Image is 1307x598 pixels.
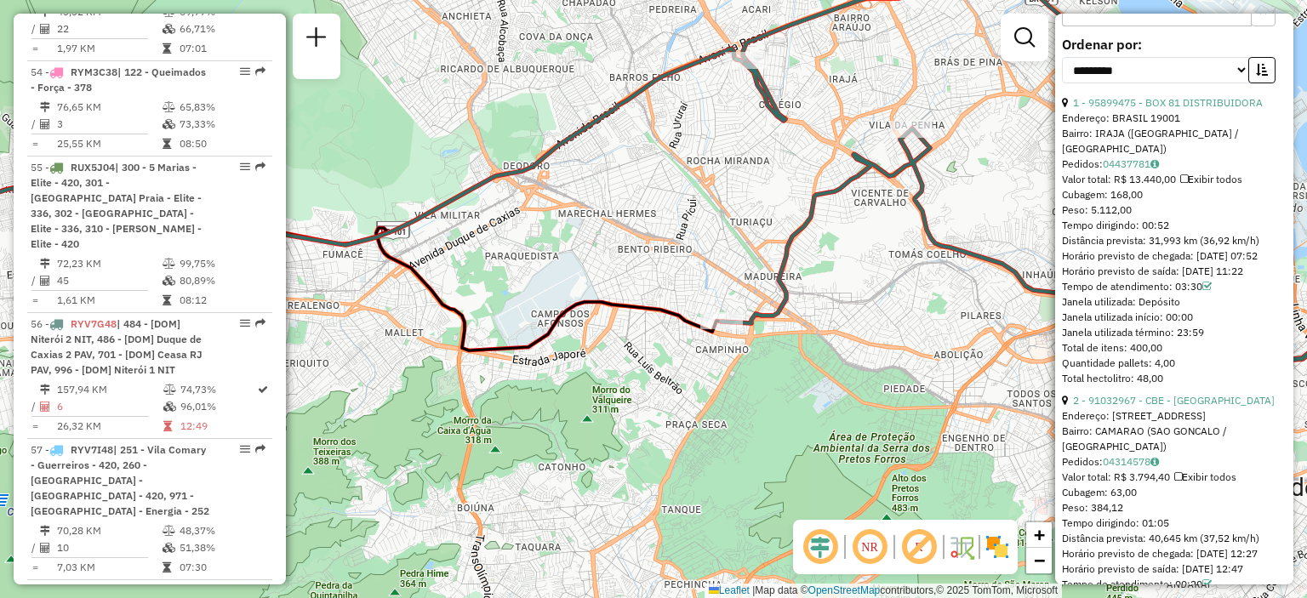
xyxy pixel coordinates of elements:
[1062,188,1143,201] span: Cubagem: 168,00
[300,20,334,59] a: Nova sessão e pesquisa
[40,543,50,553] i: Total de Atividades
[56,292,162,309] td: 1,61 KM
[31,40,39,57] td: =
[56,20,162,37] td: 22
[40,526,50,536] i: Distância Total
[163,421,172,431] i: Tempo total em rota
[1007,20,1042,54] a: Exibir filtros
[163,402,176,412] i: % de utilização da cubagem
[948,533,975,561] img: Fluxo de ruas
[1026,548,1052,573] a: Zoom out
[56,522,162,539] td: 70,28 KM
[31,161,202,250] span: 55 -
[71,161,115,174] span: RUX5J04
[31,161,202,250] span: | 300 - 5 Marias - Elite - 420, 301 - [GEOGRAPHIC_DATA] Praia - Elite - 336, 302 - [GEOGRAPHIC_DA...
[31,272,39,289] td: /
[40,102,50,112] i: Distância Total
[31,65,206,94] span: | 122 - Queimados - Força - 378
[1062,340,1287,356] div: Total de itens: 400,00
[1062,325,1287,340] div: Janela utilizada término: 23:59
[71,584,117,597] span: RYV7G18
[255,66,265,77] em: Rota exportada
[1062,218,1287,233] div: Tempo dirigindo: 00:52
[163,24,175,34] i: % de utilização da cubagem
[1103,455,1159,468] a: 04314578
[1062,515,1287,531] div: Tempo dirigindo: 01:05
[179,99,265,116] td: 65,83%
[1062,111,1287,126] div: Endereço: BRASIL 19001
[180,381,256,398] td: 74,73%
[899,527,939,567] span: Exibir rótulo
[1062,264,1287,279] div: Horário previsto de saída: [DATE] 11:22
[709,584,750,596] a: Leaflet
[1202,578,1212,590] a: Com service time
[240,318,250,328] em: Opções
[1073,96,1263,109] a: 1 - 95899475 - BOX 81 DISTRIBUIDORA
[31,65,206,94] span: 54 -
[1062,157,1287,172] div: Pedidos:
[31,559,39,576] td: =
[56,418,163,435] td: 26,32 KM
[240,66,250,77] em: Opções
[40,276,50,286] i: Total de Atividades
[163,43,171,54] i: Tempo total em rota
[179,292,265,309] td: 08:12
[1150,457,1159,467] i: Observações
[179,522,265,539] td: 48,37%
[40,24,50,34] i: Total de Atividades
[31,539,39,556] td: /
[1026,522,1052,548] a: Zoom in
[1062,486,1137,498] span: Cubagem: 63,00
[1062,356,1287,371] div: Quantidade pallets: 4,00
[31,317,203,376] span: | 484 - [DOM] Niterói 2 NIT, 486 - [DOM] Duque de Caxias 2 PAV, 701 - [DOM] Ceasa RJ PAV, 996 - [...
[240,162,250,172] em: Opções
[1248,57,1276,83] button: Ordem crescente
[179,40,265,57] td: 07:01
[240,444,250,454] em: Opções
[56,99,162,116] td: 76,65 KM
[71,65,117,78] span: RYM3C38
[56,559,162,576] td: 7,03 KM
[163,562,171,572] i: Tempo total em rota
[1062,531,1287,546] div: Distância prevista: 40,645 km (37,52 km/h)
[1034,550,1045,571] span: −
[1062,371,1287,386] div: Total hectolitro: 48,00
[163,276,175,286] i: % de utilização da cubagem
[31,116,39,133] td: /
[179,116,265,133] td: 73,33%
[31,135,39,152] td: =
[1062,248,1287,264] div: Horário previsto de chegada: [DATE] 07:52
[1073,394,1275,407] a: 2 - 91032967 - CBE - [GEOGRAPHIC_DATA]
[984,533,1011,561] img: Exibir/Ocultar setores
[56,255,162,272] td: 72,23 KM
[31,317,203,376] span: 56 -
[1062,577,1287,592] div: Tempo de atendimento: 00:20
[31,418,39,435] td: =
[255,318,265,328] em: Rota exportada
[705,584,1062,598] div: Map data © contributors,© 2025 TomTom, Microsoft
[1062,294,1287,310] div: Janela utilizada: Depósito
[180,418,256,435] td: 12:49
[752,584,755,596] span: |
[1062,172,1287,187] div: Valor total: R$ 13.440,00
[1062,454,1287,470] div: Pedidos:
[40,259,50,269] i: Distância Total
[56,116,162,133] td: 3
[163,543,175,553] i: % de utilização da cubagem
[163,526,175,536] i: % de utilização do peso
[1062,546,1287,561] div: Horário previsto de chegada: [DATE] 12:27
[1034,524,1045,545] span: +
[1062,34,1287,54] label: Ordenar por:
[31,398,39,415] td: /
[31,292,39,309] td: =
[1150,159,1159,169] i: Observações
[179,20,265,37] td: 66,71%
[808,584,881,596] a: OpenStreetMap
[179,255,265,272] td: 99,75%
[31,20,39,37] td: /
[180,398,256,415] td: 96,01%
[163,259,175,269] i: % de utilização do peso
[255,162,265,172] em: Rota exportada
[31,443,209,517] span: 57 -
[163,119,175,129] i: % de utilização da cubagem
